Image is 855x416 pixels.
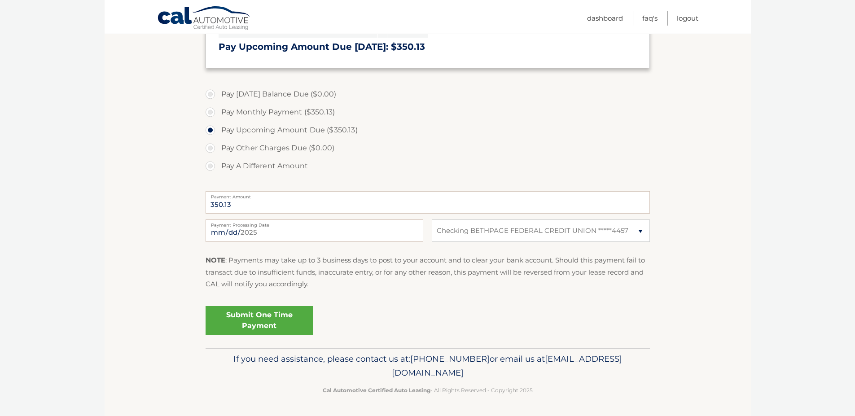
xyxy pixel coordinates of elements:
a: FAQ's [642,11,658,26]
input: Payment Date [206,219,423,242]
p: - All Rights Reserved - Copyright 2025 [211,385,644,395]
a: Dashboard [587,11,623,26]
a: Logout [677,11,698,26]
p: : Payments may take up to 3 business days to post to your account and to clear your bank account.... [206,254,650,290]
strong: Cal Automotive Certified Auto Leasing [323,387,430,394]
label: Payment Amount [206,191,650,198]
p: If you need assistance, please contact us at: or email us at [211,352,644,381]
h3: Pay Upcoming Amount Due [DATE]: $350.13 [219,41,637,53]
label: Pay Monthly Payment ($350.13) [206,103,650,121]
input: Payment Amount [206,191,650,214]
label: Payment Processing Date [206,219,423,227]
a: Cal Automotive [157,6,251,32]
label: Pay Upcoming Amount Due ($350.13) [206,121,650,139]
label: Pay [DATE] Balance Due ($0.00) [206,85,650,103]
span: [PHONE_NUMBER] [410,354,490,364]
label: Pay A Different Amount [206,157,650,175]
label: Pay Other Charges Due ($0.00) [206,139,650,157]
a: Submit One Time Payment [206,306,313,335]
strong: NOTE [206,256,225,264]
